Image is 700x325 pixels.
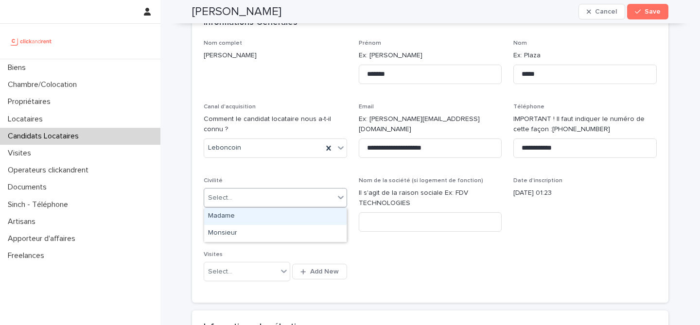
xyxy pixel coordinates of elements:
span: Civilité [204,178,223,184]
p: Freelances [4,251,52,260]
p: Il s'agit de la raison sociale Ex: FDV TECHNOLOGIES [359,188,502,208]
ringover-84e06f14122c: IMPORTANT ! Il faut indiquer le numéro de cette façon : [513,116,645,133]
span: Canal d'acquisition [204,104,256,110]
p: Ex: [PERSON_NAME][EMAIL_ADDRESS][DOMAIN_NAME] [359,114,502,135]
p: Apporteur d'affaires [4,234,83,243]
span: Prénom [359,40,381,46]
span: Email [359,104,374,110]
p: Comment le candidat locataire nous a-t-il connu ? [204,114,347,135]
span: Visites [204,252,223,257]
span: Téléphone [513,104,544,110]
span: Nom [513,40,527,46]
div: Select... [208,193,232,203]
p: Operateurs clickandrent [4,166,96,175]
span: Nom de la société (si logement de fonction) [359,178,483,184]
p: Ex: Plaza [513,51,657,61]
button: Add New [292,264,347,279]
p: Chambre/Colocation [4,80,85,89]
ringoverc2c-number-84e06f14122c: [PHONE_NUMBER] [552,126,610,133]
p: Candidats Locataires [4,132,87,141]
span: Save [645,8,661,15]
p: Sinch - Téléphone [4,200,76,209]
h2: [PERSON_NAME] [192,5,281,19]
div: Madame [204,208,347,225]
p: Propriétaires [4,97,58,106]
p: Documents [4,183,54,192]
p: Visites [4,149,39,158]
p: [PERSON_NAME] [204,51,347,61]
ringoverc2c-84e06f14122c: Call with Ringover [552,126,610,133]
p: Locataires [4,115,51,124]
div: Monsieur [204,225,347,242]
p: Biens [4,63,34,72]
p: Artisans [4,217,43,226]
span: Date d'inscription [513,178,562,184]
span: Add New [310,268,339,275]
span: Cancel [595,8,617,15]
div: Select... [208,267,232,277]
img: UCB0brd3T0yccxBKYDjQ [8,32,55,51]
span: Leboncoin [208,143,241,153]
button: Cancel [578,4,625,19]
p: [DATE] 01:23 [513,188,657,198]
button: Save [627,4,668,19]
p: Ex: [PERSON_NAME] [359,51,502,61]
span: Nom complet [204,40,242,46]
